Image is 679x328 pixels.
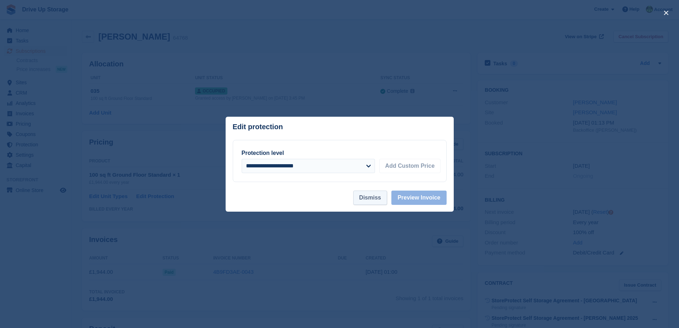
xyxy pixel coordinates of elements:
[391,191,446,205] button: Preview Invoice
[242,150,284,156] label: Protection level
[233,123,283,131] p: Edit protection
[379,159,441,173] button: Add Custom Price
[353,191,387,205] button: Dismiss
[660,7,672,19] button: close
